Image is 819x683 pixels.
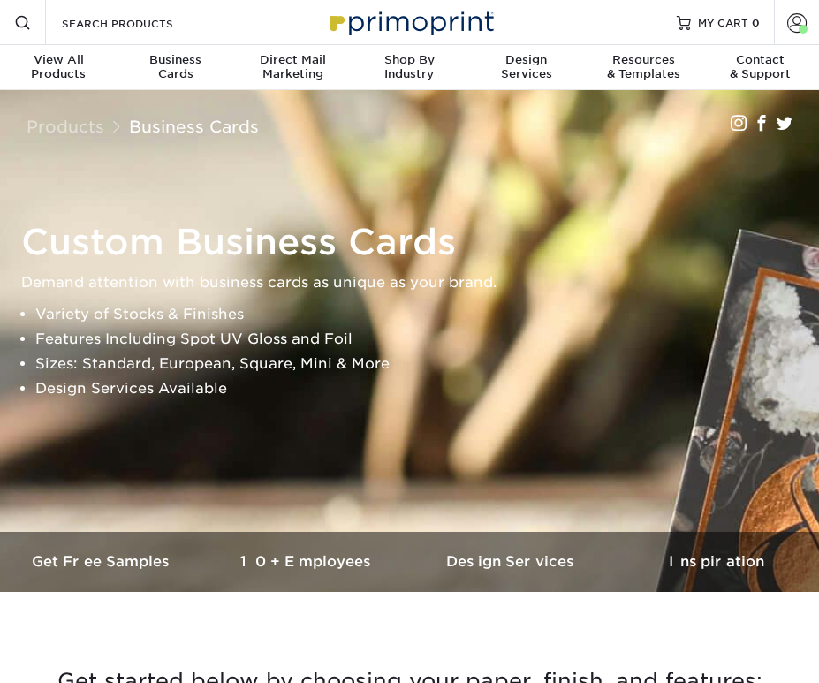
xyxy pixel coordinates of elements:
[129,117,259,136] a: Business Cards
[60,12,232,34] input: SEARCH PRODUCTS.....
[205,532,410,591] a: 10+ Employees
[234,53,351,81] div: Marketing
[322,3,498,41] img: Primoprint
[585,45,701,92] a: Resources& Templates
[234,53,351,67] span: Direct Mail
[117,53,233,67] span: Business
[351,53,467,67] span: Shop By
[35,352,814,376] li: Sizes: Standard, European, Square, Mini & More
[698,15,748,30] span: MY CART
[351,53,467,81] div: Industry
[21,221,814,263] h1: Custom Business Cards
[35,327,814,352] li: Features Including Spot UV Gloss and Foil
[468,45,585,92] a: DesignServices
[35,302,814,327] li: Variety of Stocks & Finishes
[410,532,615,591] a: Design Services
[234,45,351,92] a: Direct MailMarketing
[585,53,701,67] span: Resources
[205,553,410,570] h3: 10+ Employees
[117,53,233,81] div: Cards
[702,45,819,92] a: Contact& Support
[351,45,467,92] a: Shop ByIndustry
[410,553,615,570] h3: Design Services
[752,16,760,28] span: 0
[21,270,814,295] p: Demand attention with business cards as unique as your brand.
[614,553,819,570] h3: Inspiration
[468,53,585,81] div: Services
[585,53,701,81] div: & Templates
[35,376,814,401] li: Design Services Available
[117,45,233,92] a: BusinessCards
[27,117,104,136] a: Products
[614,532,819,591] a: Inspiration
[702,53,819,81] div: & Support
[702,53,819,67] span: Contact
[468,53,585,67] span: Design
